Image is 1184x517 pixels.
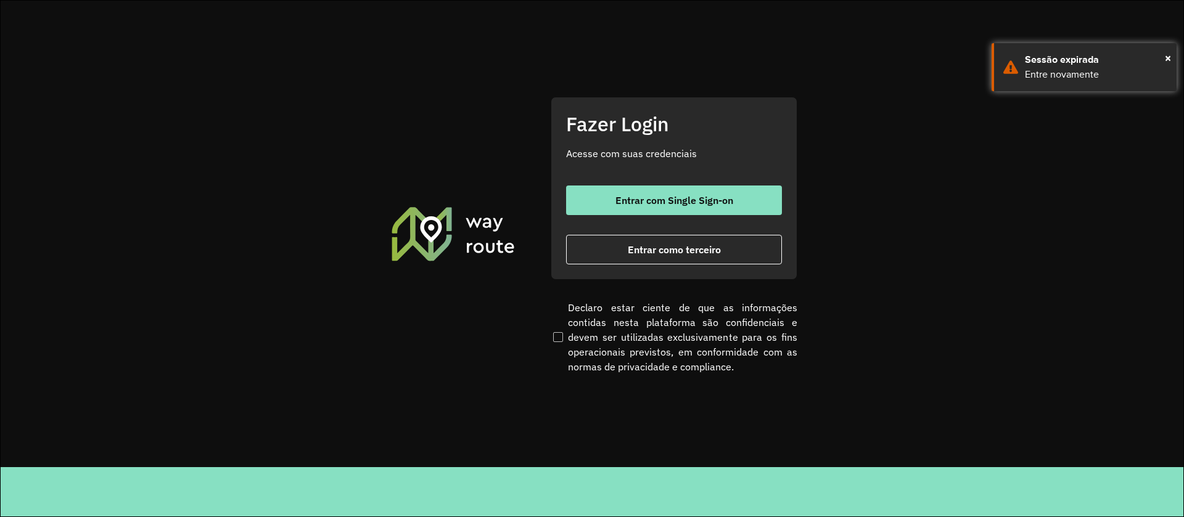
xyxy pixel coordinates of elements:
div: Entre novamente [1025,67,1167,82]
button: button [566,185,782,215]
span: Entrar com Single Sign-on [615,195,733,205]
p: Acesse com suas credenciais [566,146,782,161]
span: × [1165,49,1171,67]
button: Close [1165,49,1171,67]
button: button [566,235,782,264]
label: Declaro estar ciente de que as informações contidas nesta plataforma são confidenciais e devem se... [551,300,797,374]
img: Roteirizador AmbevTech [390,205,517,262]
div: Sessão expirada [1025,52,1167,67]
h2: Fazer Login [566,112,782,136]
span: Entrar como terceiro [628,245,721,254]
